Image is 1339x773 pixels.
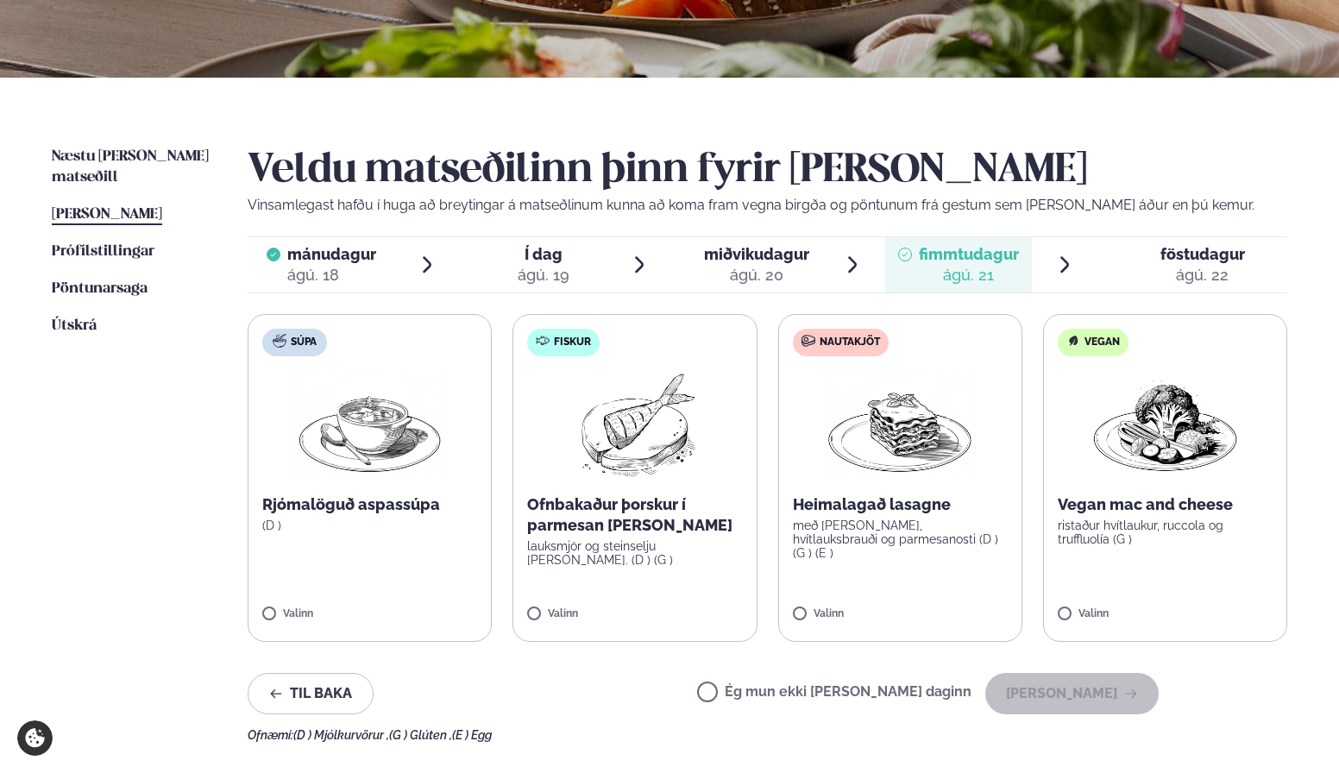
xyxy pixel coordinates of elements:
[248,147,1287,195] h2: Veldu matseðilinn þinn fyrir [PERSON_NAME]
[1058,518,1273,546] p: ristaður hvítlaukur, ruccola og truffluolía (G )
[291,336,317,349] span: Súpa
[262,518,477,532] p: (D )
[793,518,1008,560] p: með [PERSON_NAME], hvítlauksbrauði og parmesanosti (D ) (G ) (E )
[1058,494,1273,515] p: Vegan mac and cheese
[17,720,53,756] a: Cookie settings
[52,204,162,225] a: [PERSON_NAME]
[985,673,1159,714] button: [PERSON_NAME]
[518,265,569,286] div: ágú. 19
[1090,370,1242,481] img: Vegan.png
[1084,336,1120,349] span: Vegan
[262,494,477,515] p: Rjómalöguð aspassúpa
[704,265,809,286] div: ágú. 20
[52,149,209,185] span: Næstu [PERSON_NAME] matseðill
[919,265,1019,286] div: ágú. 21
[248,673,374,714] button: Til baka
[52,207,162,222] span: [PERSON_NAME]
[527,539,742,567] p: lauksmjör og steinselju [PERSON_NAME]. (D ) (G )
[919,245,1019,263] span: fimmtudagur
[52,242,154,262] a: Prófílstillingar
[824,370,976,481] img: Lasagna.png
[452,728,492,742] span: (E ) Egg
[820,336,880,349] span: Nautakjöt
[52,244,154,259] span: Prófílstillingar
[287,245,376,263] span: mánudagur
[273,334,286,348] img: soup.svg
[287,265,376,286] div: ágú. 18
[536,334,550,348] img: fish.svg
[293,728,389,742] span: (D ) Mjólkurvörur ,
[248,195,1287,216] p: Vinsamlegast hafðu í huga að breytingar á matseðlinum kunna að koma fram vegna birgða og pöntunum...
[559,370,712,481] img: Fish.png
[1066,334,1080,348] img: Vegan.svg
[389,728,452,742] span: (G ) Glúten ,
[1160,245,1245,263] span: föstudagur
[554,336,591,349] span: Fiskur
[1160,265,1245,286] div: ágú. 22
[248,728,1287,742] div: Ofnæmi:
[52,147,213,188] a: Næstu [PERSON_NAME] matseðill
[802,334,815,348] img: beef.svg
[294,370,446,481] img: Soup.png
[518,244,569,265] span: Í dag
[52,279,148,299] a: Pöntunarsaga
[52,281,148,296] span: Pöntunarsaga
[704,245,809,263] span: miðvikudagur
[52,318,97,333] span: Útskrá
[793,494,1008,515] p: Heimalagað lasagne
[52,316,97,336] a: Útskrá
[527,494,742,536] p: Ofnbakaður þorskur í parmesan [PERSON_NAME]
